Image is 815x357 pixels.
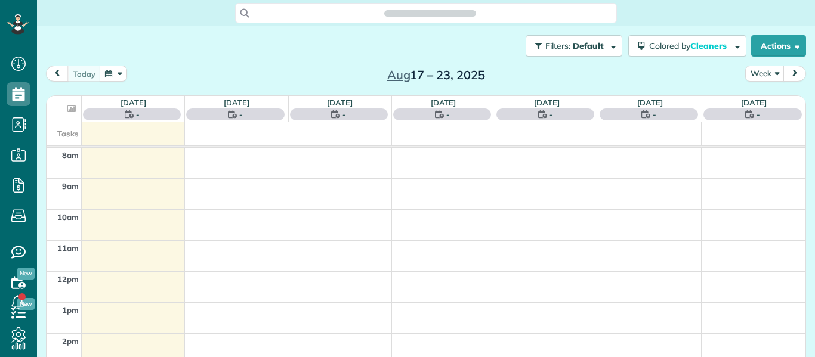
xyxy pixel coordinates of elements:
[628,35,746,57] button: Colored byCleaners
[745,66,785,82] button: Week
[362,69,511,82] h2: 17 – 23, 2025
[17,268,35,280] span: New
[431,98,456,107] a: [DATE]
[573,41,604,51] span: Default
[57,212,79,222] span: 10am
[757,108,760,120] span: -
[57,129,79,138] span: Tasks
[396,7,464,19] span: Search ZenMaid…
[549,108,553,120] span: -
[57,274,79,284] span: 12pm
[224,98,249,107] a: [DATE]
[239,108,243,120] span: -
[327,98,353,107] a: [DATE]
[62,181,79,191] span: 9am
[751,35,806,57] button: Actions
[446,108,450,120] span: -
[62,336,79,346] span: 2pm
[57,243,79,253] span: 11am
[690,41,728,51] span: Cleaners
[136,108,140,120] span: -
[526,35,622,57] button: Filters: Default
[545,41,570,51] span: Filters:
[62,305,79,315] span: 1pm
[387,67,410,82] span: Aug
[637,98,663,107] a: [DATE]
[653,108,656,120] span: -
[46,66,69,82] button: prev
[534,98,560,107] a: [DATE]
[342,108,346,120] span: -
[783,66,806,82] button: next
[741,98,767,107] a: [DATE]
[520,35,622,57] a: Filters: Default
[67,66,101,82] button: today
[121,98,146,107] a: [DATE]
[62,150,79,160] span: 8am
[649,41,731,51] span: Colored by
